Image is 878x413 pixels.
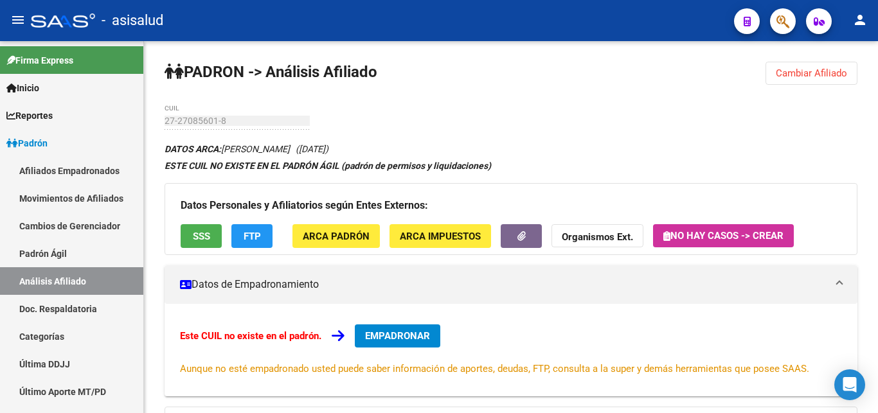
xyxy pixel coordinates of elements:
strong: Organismos Ext. [562,231,633,243]
button: EMPADRONAR [355,324,440,347]
button: FTP [231,224,273,248]
mat-panel-title: Datos de Empadronamiento [180,277,827,292]
button: No hay casos -> Crear [653,224,794,247]
mat-expansion-panel-header: Datos de Empadronamiento [165,265,857,304]
button: Organismos Ext. [551,224,643,248]
span: FTP [244,231,261,242]
strong: PADRON -> Análisis Afiliado [165,63,377,81]
span: Reportes [6,109,53,123]
button: ARCA Impuestos [390,224,491,248]
strong: ESTE CUIL NO EXISTE EN EL PADRÓN ÁGIL (padrón de permisos y liquidaciones) [165,161,491,171]
span: [PERSON_NAME] [165,144,290,154]
span: Cambiar Afiliado [776,67,847,79]
span: ARCA Padrón [303,231,370,242]
span: Inicio [6,81,39,95]
span: No hay casos -> Crear [663,230,784,242]
span: ([DATE]) [296,144,328,154]
span: Padrón [6,136,48,150]
h3: Datos Personales y Afiliatorios según Entes Externos: [181,197,841,215]
span: EMPADRONAR [365,330,430,342]
button: Cambiar Afiliado [766,62,857,85]
span: Firma Express [6,53,73,67]
strong: DATOS ARCA: [165,144,221,154]
span: ARCA Impuestos [400,231,481,242]
div: Open Intercom Messenger [834,369,865,400]
span: SSS [193,231,210,242]
mat-icon: person [852,12,868,28]
mat-icon: menu [10,12,26,28]
div: Datos de Empadronamiento [165,304,857,396]
button: SSS [181,224,222,248]
span: Aunque no esté empadronado usted puede saber información de aportes, deudas, FTP, consulta a la s... [180,363,809,374]
span: - asisalud [102,6,163,35]
button: ARCA Padrón [292,224,380,248]
strong: Este CUIL no existe en el padrón. [180,330,321,342]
